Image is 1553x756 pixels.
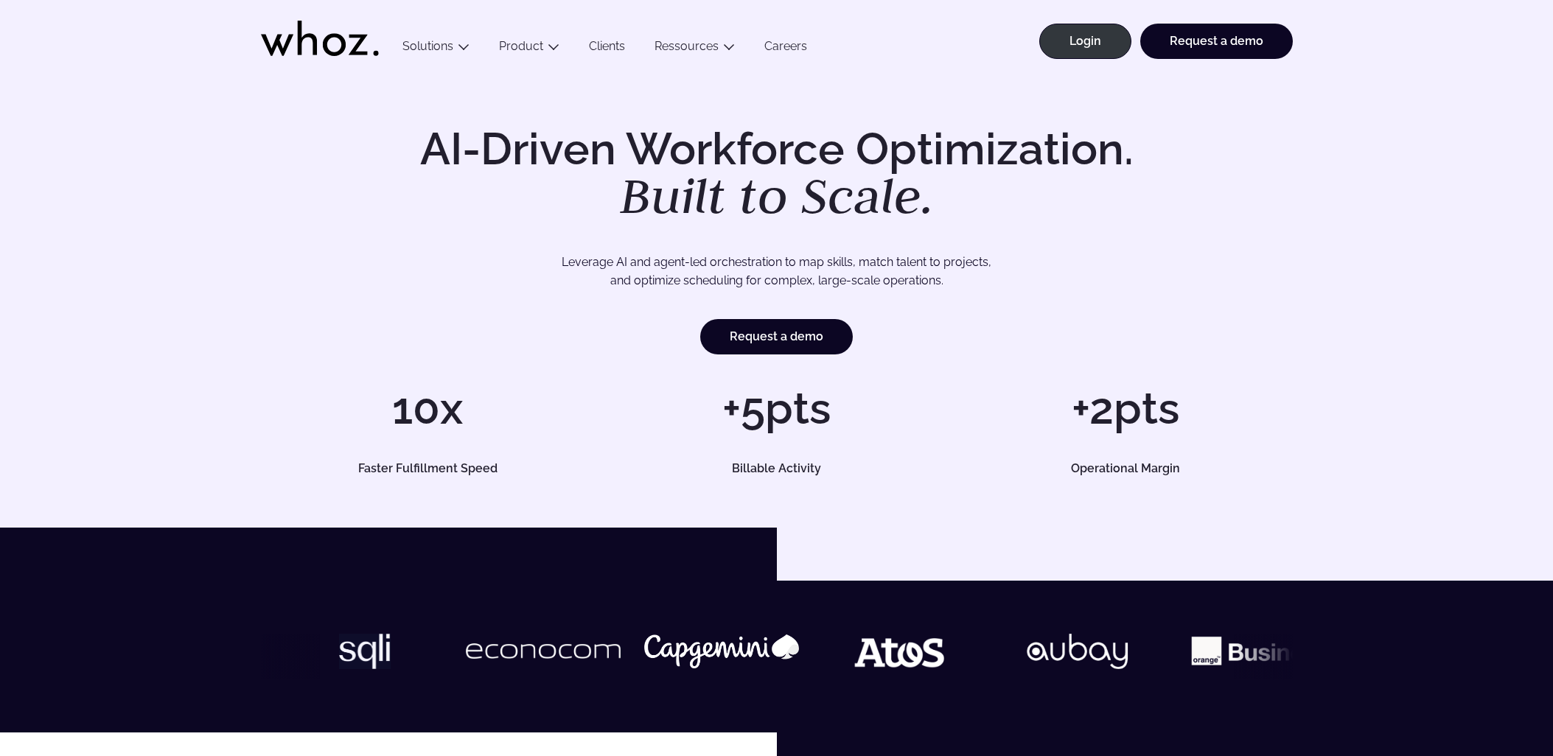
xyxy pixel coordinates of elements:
[640,39,750,59] button: Ressources
[1140,24,1293,59] a: Request a demo
[313,253,1241,290] p: Leverage AI and agent-led orchestration to map skills, match talent to projects, and optimize sch...
[388,39,484,59] button: Solutions
[610,386,943,430] h1: +5pts
[627,463,927,475] h5: Billable Activity
[750,39,822,59] a: Careers
[655,39,719,53] a: Ressources
[975,463,1276,475] h5: Operational Margin
[277,463,578,475] h5: Faster Fulfillment Speed
[1456,659,1532,735] iframe: Chatbot
[700,319,853,354] a: Request a demo
[261,386,595,430] h1: 10x
[399,127,1154,221] h1: AI-Driven Workforce Optimization.
[1039,24,1131,59] a: Login
[574,39,640,59] a: Clients
[620,163,934,228] em: Built to Scale.
[499,39,543,53] a: Product
[484,39,574,59] button: Product
[958,386,1292,430] h1: +2pts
